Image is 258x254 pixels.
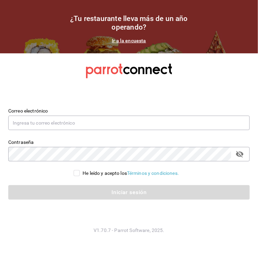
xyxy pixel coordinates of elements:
[8,227,250,234] p: V1.70.7 - Parrot Software, 2025.
[83,170,179,177] div: He leído y acepto los
[60,14,198,32] h1: ¿Tu restaurante lleva más de un año operando?
[8,116,250,130] input: Ingresa tu correo electrónico
[112,38,146,43] a: Ir a la encuesta
[8,108,250,113] label: Correo electrónico
[234,148,246,160] button: passwordField
[127,170,179,176] a: Términos y condiciones.
[8,140,250,145] label: Contraseña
